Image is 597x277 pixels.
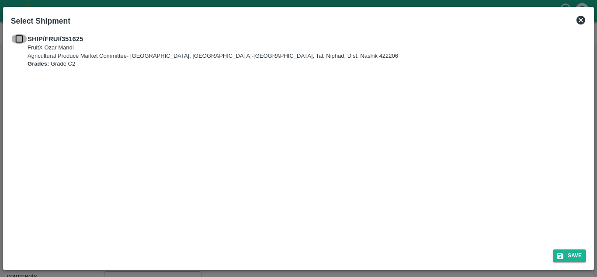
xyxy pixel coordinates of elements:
[28,52,398,60] p: Agricultural Produce Market Committee- [GEOGRAPHIC_DATA], [GEOGRAPHIC_DATA]-[GEOGRAPHIC_DATA], Ta...
[28,44,398,52] p: FruitX Ozar Mandi
[11,17,70,25] b: Select Shipment
[28,60,398,68] p: Grade C2
[28,60,49,67] b: Grades:
[28,35,83,42] b: SHIP/FRUI/351625
[553,249,586,262] button: Save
